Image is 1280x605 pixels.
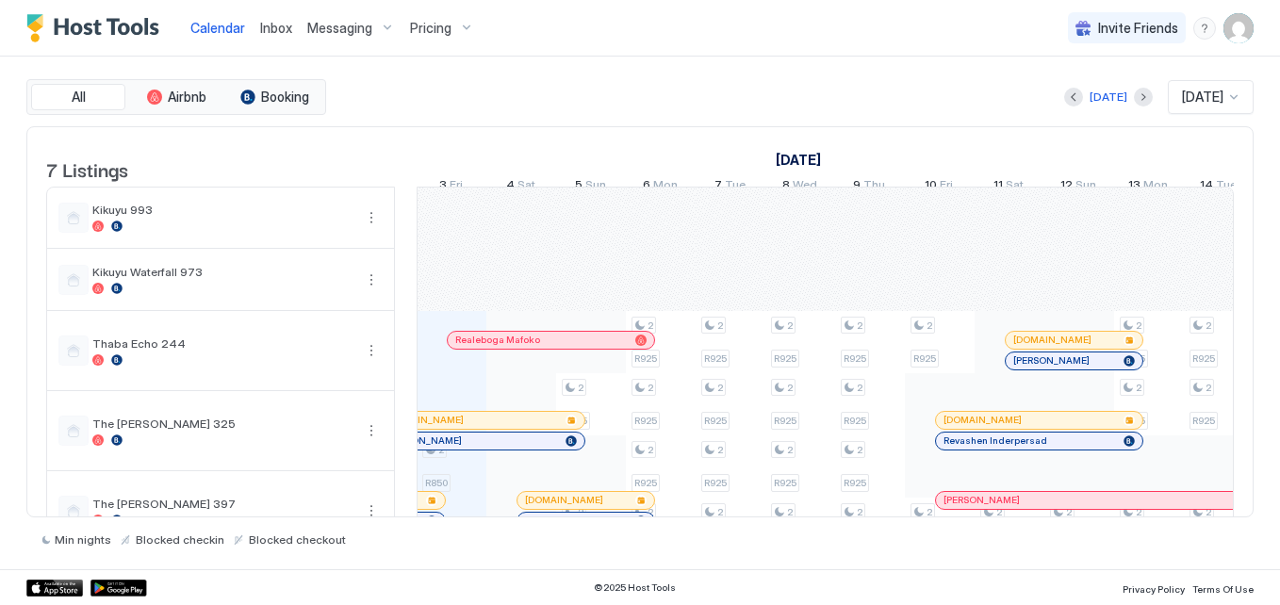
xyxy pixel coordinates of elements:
[1123,583,1185,595] span: Privacy Policy
[704,352,727,365] span: R925
[944,434,1047,447] span: Revashen Inderpersad
[360,269,383,291] button: More options
[360,419,383,442] div: menu
[1192,583,1254,595] span: Terms Of Use
[1200,177,1213,197] span: 14
[1193,17,1216,40] div: menu
[1206,506,1211,518] span: 2
[575,177,583,197] span: 5
[1098,20,1178,37] span: Invite Friends
[863,177,885,197] span: Thu
[1192,415,1215,427] span: R925
[450,177,463,197] span: Fri
[771,146,826,173] a: October 1, 2025
[410,20,451,37] span: Pricing
[844,415,866,427] span: R925
[920,173,958,201] a: October 10, 2025
[360,339,383,362] div: menu
[360,206,383,229] div: menu
[1216,177,1237,197] span: Tue
[778,173,822,201] a: October 8, 2025
[787,506,793,518] span: 2
[72,89,86,106] span: All
[787,444,793,456] span: 2
[1090,89,1127,106] div: [DATE]
[717,506,723,518] span: 2
[1136,382,1141,394] span: 2
[360,339,383,362] button: More options
[90,580,147,597] a: Google Play Store
[927,506,932,518] span: 2
[249,532,346,547] span: Blocked checkout
[1223,13,1254,43] div: User profile
[925,177,937,197] span: 10
[26,14,168,42] a: Host Tools Logo
[648,444,653,456] span: 2
[944,494,1020,506] span: [PERSON_NAME]
[1206,319,1211,332] span: 2
[1064,88,1083,106] button: Previous month
[989,173,1028,201] a: October 11, 2025
[594,581,676,594] span: © 2025 Host Tools
[857,319,862,332] span: 2
[787,319,793,332] span: 2
[1075,177,1096,197] span: Sun
[92,417,353,431] span: The [PERSON_NAME] 325
[634,352,657,365] span: R925
[634,477,657,489] span: R925
[386,414,464,426] span: [DOMAIN_NAME]
[1143,177,1168,197] span: Mon
[360,419,383,442] button: More options
[31,84,125,110] button: All
[190,18,245,38] a: Calendar
[129,84,223,110] button: Airbnb
[190,20,245,36] span: Calendar
[506,177,515,197] span: 4
[717,382,723,394] span: 2
[260,18,292,38] a: Inbox
[525,494,603,506] span: [DOMAIN_NAME]
[993,177,1003,197] span: 11
[1192,578,1254,597] a: Terms Of Use
[1013,354,1090,367] span: [PERSON_NAME]
[1195,173,1241,201] a: October 14, 2025
[653,177,678,197] span: Mon
[787,382,793,394] span: 2
[1013,334,1091,346] span: [DOMAIN_NAME]
[360,206,383,229] button: More options
[725,177,746,197] span: Tue
[360,269,383,291] div: menu
[913,352,936,365] span: R925
[578,382,583,394] span: 2
[360,499,383,522] button: More options
[927,319,932,332] span: 2
[857,382,862,394] span: 2
[1056,173,1101,201] a: October 12, 2025
[643,177,650,197] span: 6
[648,319,653,332] span: 2
[857,506,862,518] span: 2
[704,477,727,489] span: R925
[168,89,206,106] span: Airbnb
[996,506,1002,518] span: 2
[857,444,862,456] span: 2
[848,173,890,201] a: October 9, 2025
[710,173,750,201] a: October 7, 2025
[1136,506,1141,518] span: 2
[55,532,111,547] span: Min nights
[92,203,353,217] span: Kikuyu 993
[1123,578,1185,597] a: Privacy Policy
[648,382,653,394] span: 2
[1182,89,1223,106] span: [DATE]
[1066,506,1072,518] span: 2
[1136,319,1141,332] span: 2
[92,265,353,279] span: Kikuyu Waterfall 973
[944,414,1022,426] span: [DOMAIN_NAME]
[717,319,723,332] span: 2
[136,532,224,547] span: Blocked checkin
[92,336,353,351] span: Thaba Echo 244
[227,84,321,110] button: Booking
[439,177,447,197] span: 3
[570,173,611,201] a: October 5, 2025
